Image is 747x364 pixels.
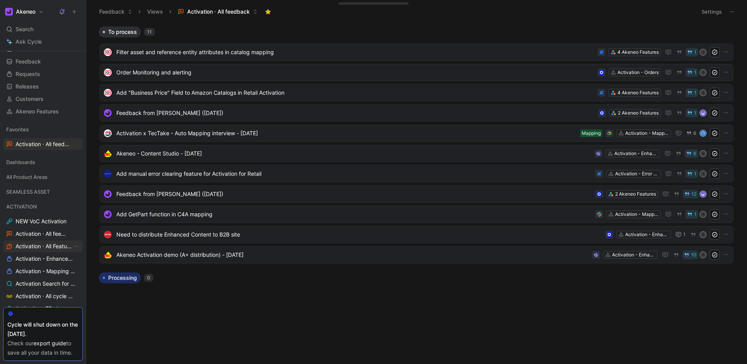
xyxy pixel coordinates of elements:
div: Check our to save all your data in time. [7,339,79,357]
img: logo [104,89,112,97]
span: 1 [683,232,686,237]
span: 6 [693,151,696,156]
button: 1 [686,68,698,77]
a: Ask Cycle [3,36,83,48]
span: ACTIVATION [6,203,37,210]
a: logoNeed to distribute Enhanced Content to B2B siteActivation - Enhanced content1R [100,226,733,243]
span: Akeneo Activation demo (A+ distribution) - [DATE] [116,250,589,260]
span: 6 [693,131,696,136]
div: Activation - Mapping & Transformation [625,129,669,137]
a: Activation · All cycle recordings [3,290,83,302]
span: Activation · All feedback [16,230,66,238]
a: NEW VoC Activation [3,216,83,227]
div: Activation - Error handling & monitoring [615,170,659,178]
button: 12 [683,190,698,198]
span: Activation - Mapping and Transformation [16,267,75,275]
span: Add GetPart function in C4A mapping [116,210,592,219]
div: Favorites [3,124,83,135]
span: Add "Business Price" Field to Amazon Catalogs in Retail Activation [116,88,594,97]
button: Processing [99,272,141,283]
a: logoAdd "Business Price" Field to Amazon Catalogs in Retail Activation4 Akeneo Features1S [100,84,733,101]
button: AkeneoAkeneo [3,6,46,17]
button: Settings [698,6,725,17]
a: Akeneo Features [3,106,83,117]
div: Search [3,23,83,35]
img: logo [104,150,112,157]
div: S [700,171,706,177]
span: Order Monitoring and alerting [116,68,594,77]
span: Need to distribute Enhanced Content to B2B site [116,230,602,239]
div: Processing0 [96,272,737,290]
span: 1 [694,111,696,115]
div: Mapping [582,129,601,137]
img: logo [104,231,112,239]
div: Activation - Enhanced content [614,150,658,157]
span: Processing [108,274,137,282]
span: SEAMLESS ASSET [6,188,50,196]
button: 1 [674,230,687,239]
span: 1 [694,171,696,176]
a: logoAdd GetPart function in C4A mappingActivation - Mapping & Transformation1R [100,206,733,223]
div: 0 [144,274,153,282]
span: Activation · All feedback [16,140,70,148]
span: To process [108,28,137,36]
button: 1 [686,109,698,117]
a: logoFeedback from [PERSON_NAME] ([DATE])2 Akeneo Features1avatar [100,104,733,122]
div: All Product Areas [3,171,83,183]
div: 11 [144,28,155,36]
button: View actions [72,242,80,250]
a: Customers [3,93,83,105]
button: 1 [686,210,698,219]
a: logoAdd manual error clearing feature for Activation for RetailActivation - Error handling & moni... [100,165,733,182]
span: Activation · All Feature Requests [16,242,72,250]
span: Activation - Enhanced Content [16,255,74,263]
span: All Product Areas [6,173,47,181]
a: Activation - Mapping and Transformation [3,265,83,277]
div: ACTIVATION [3,201,83,212]
span: Activation · FRs by status [16,305,73,313]
span: 1 [694,90,696,95]
span: Add manual error clearing feature for Activation for Retail [116,169,592,178]
a: logoFilter asset and reference entity attributes in catalog mapping4 Akeneo Features1S [100,44,733,61]
span: Akeneo - Content Studio - [DATE] [116,149,591,158]
div: Activation - Enhanced content [625,231,669,239]
div: All Product Areas [3,171,83,185]
button: To process [99,27,141,37]
div: 4 Akeneo Features [617,89,659,97]
div: 4 Akeneo Features [617,48,659,56]
button: 1 [686,48,698,57]
span: 12 [691,192,696,196]
img: Akeneo [5,8,13,16]
div: R [700,151,706,156]
span: Activation · All cycle recordings [16,292,74,300]
div: To process11 [96,27,737,266]
button: 6 [685,129,698,138]
div: Activation - Enhanced content [612,251,656,259]
a: Activation · All feedback [3,138,83,150]
span: 1 [694,212,696,217]
div: 2 Akeneo Features [618,109,659,117]
a: Feedback [3,56,83,67]
div: L [700,131,706,136]
span: Akeneo Features [16,108,59,115]
div: Dashboards [3,156,83,168]
a: Activation Search for Feature Requests [3,278,83,290]
a: Requests [3,68,83,80]
span: Feedback from [PERSON_NAME] ([DATE]) [116,108,595,118]
span: Ask Cycle [16,37,42,46]
a: logoFeedback from [PERSON_NAME] ([DATE])2 Akeneo Features12avatar [100,186,733,203]
div: R [700,212,706,217]
img: logo [104,129,112,137]
a: Activation · All Feature RequestsView actions [3,240,83,252]
span: Requests [16,70,40,78]
span: Favorites [6,125,29,133]
img: logo [104,210,112,218]
a: export guide [33,340,66,346]
img: logo [104,48,112,56]
img: avatar [700,110,706,116]
a: logoOrder Monitoring and alertingActivation - Orders1R [100,64,733,81]
button: 10 [682,251,698,259]
span: Filter asset and reference entity attributes in catalog mapping [116,48,594,57]
span: 1 [694,70,696,75]
div: Cycle will shut down on the [DATE]. [7,320,79,339]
